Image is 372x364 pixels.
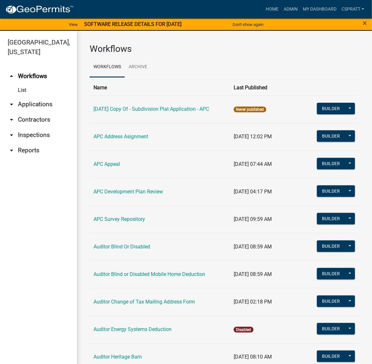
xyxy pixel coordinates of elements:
[90,57,125,77] a: Workflows
[8,72,15,80] i: arrow_drop_up
[93,216,145,222] a: APC Survey Repository
[317,103,345,114] button: Builder
[93,133,148,140] a: APC Address Asignment
[317,158,345,169] button: Builder
[317,240,345,252] button: Builder
[93,354,142,360] a: Auditor Heritage Barn
[8,116,15,124] i: arrow_drop_down
[317,323,345,335] button: Builder
[93,106,209,112] a: [DATE] Copy Of - Subdivision Plat Application - APC
[234,216,272,222] span: [DATE] 09:59 AM
[234,271,272,277] span: [DATE] 08:59 AM
[317,295,345,307] button: Builder
[93,299,195,305] a: Auditor Change of Tax Mailing Address Form
[93,271,205,277] a: Auditor Blind or Disabled Mobile Home Deduction
[8,101,15,108] i: arrow_drop_down
[66,19,80,30] a: View
[93,189,163,195] a: APC Development Plan Review
[317,213,345,224] button: Builder
[234,354,272,360] span: [DATE] 08:10 AM
[125,57,151,77] a: Archive
[230,80,312,95] th: Last Published
[317,130,345,142] button: Builder
[234,299,272,305] span: [DATE] 02:18 PM
[317,351,345,362] button: Builder
[234,107,266,112] span: Never published
[300,3,339,15] a: My Dashboard
[363,19,367,27] button: Close
[8,131,15,139] i: arrow_drop_down
[93,161,120,167] a: APC Appeal
[234,189,272,195] span: [DATE] 04:17 PM
[317,185,345,197] button: Builder
[90,44,359,54] h3: Workflows
[339,3,367,15] a: cspratt
[317,268,345,279] button: Builder
[263,3,281,15] a: Home
[84,21,182,27] strong: SOFTWARE RELEASE DETAILS FOR [DATE]
[90,80,230,95] th: Name
[234,244,272,250] span: [DATE] 08:59 AM
[8,147,15,154] i: arrow_drop_down
[281,3,300,15] a: Admin
[363,19,367,28] span: ×
[234,161,272,167] span: [DATE] 07:44 AM
[230,19,266,30] button: Don't show again
[93,244,150,250] a: Auditor Blind Or Disabled
[234,133,272,140] span: [DATE] 12:02 PM
[234,327,253,333] span: Disabled
[93,326,172,332] a: Auditor Energy Systems Deduction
